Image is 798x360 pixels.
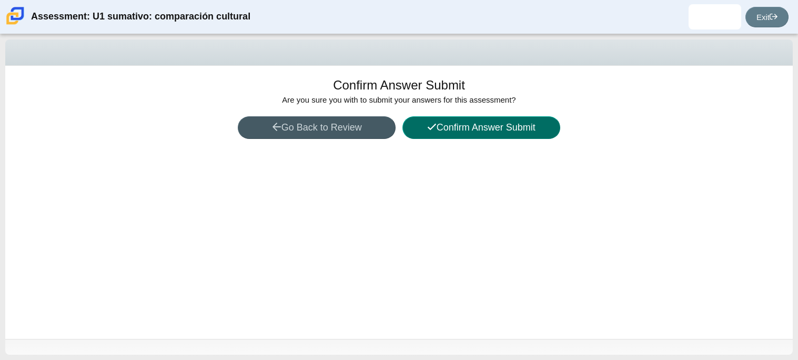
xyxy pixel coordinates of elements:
[4,19,26,28] a: Carmen School of Science & Technology
[282,95,516,104] span: Are you sure you with to submit your answers for this assessment?
[745,7,789,27] a: Exit
[31,4,250,29] div: Assessment: U1 sumativo: comparación cultural
[402,116,560,139] button: Confirm Answer Submit
[4,5,26,27] img: Carmen School of Science & Technology
[706,8,723,25] img: alexia.cortina-tam.uj9mC4
[333,76,465,94] h1: Confirm Answer Submit
[238,116,396,139] button: Go Back to Review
